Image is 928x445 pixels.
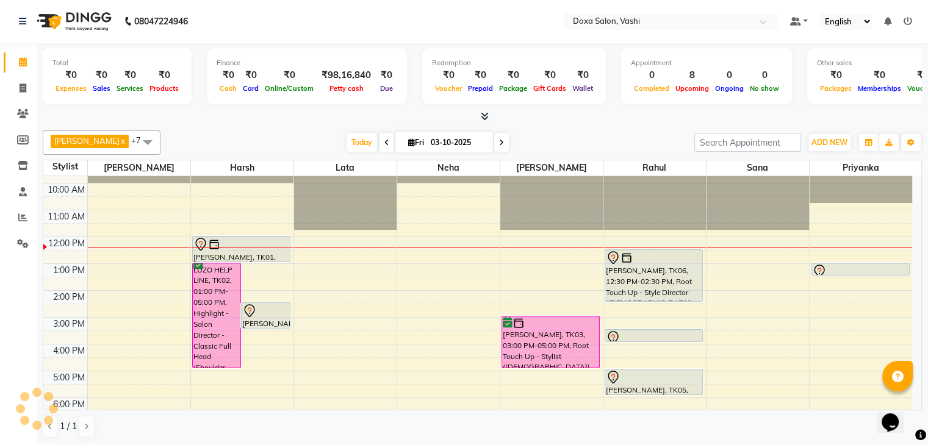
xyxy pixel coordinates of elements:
div: [PERSON_NAME], TK05, 05:00 PM-06:00 PM, Hair Cut - Advance Stylist ([DEMOGRAPHIC_DATA]) [605,369,703,394]
div: ₹0 [113,68,146,82]
div: 8 [672,68,712,82]
div: Redemption [432,58,596,68]
span: Due [377,84,396,93]
div: 2:00 PM [51,291,87,304]
span: Upcoming [672,84,712,93]
div: [PERSON_NAME], TK06, 12:30 PM-02:30 PM, Root Touch Up - Style Director ([DEMOGRAPHIC_DATA]) [605,250,703,301]
span: Sana [707,160,809,176]
span: Online/Custom [262,84,317,93]
span: Card [240,84,262,93]
span: Cash [217,84,240,93]
input: Search Appointment [694,133,801,152]
span: Voucher [432,84,465,93]
div: LUZO HELP LINE, TK02, 01:00 PM-05:00 PM, Highlight - Salon Director - Classic Full Head (Shoulder... [193,263,241,368]
div: ₹0 [262,68,317,82]
span: Priyanka [810,160,913,176]
span: Fri [405,138,427,147]
div: 11:00 AM [45,210,87,223]
div: 1:00 PM [51,264,87,277]
div: 0 [747,68,782,82]
div: ₹0 [217,68,240,82]
span: [PERSON_NAME] [500,160,603,176]
span: Packages [817,84,855,93]
div: 6:00 PM [51,398,87,411]
span: [PERSON_NAME] [54,136,120,146]
iframe: chat widget [877,396,916,433]
div: 10:00 AM [45,183,87,196]
span: Rahul [603,160,706,176]
img: logo [31,4,115,38]
div: [PERSON_NAME], TK01, 12:00 PM-01:00 PM, Hair Cut - Style Director ([DEMOGRAPHIC_DATA]) [193,237,290,262]
span: Lata [294,160,397,176]
a: x [120,136,125,146]
div: Total [52,58,182,68]
div: ₹0 [569,68,596,82]
div: ₹0 [146,68,182,82]
span: Package [496,84,530,93]
div: ₹0 [530,68,569,82]
div: ₹0 [465,68,496,82]
span: 1 / 1 [60,420,77,433]
div: ₹98,16,840 [317,68,376,82]
div: ₹0 [432,68,465,82]
div: ₹0 [496,68,530,82]
div: Finance [217,58,397,68]
span: Wallet [569,84,596,93]
span: Products [146,84,182,93]
span: [PERSON_NAME] [88,160,190,176]
span: No show [747,84,782,93]
span: Neha [397,160,500,176]
span: +7 [131,135,150,145]
div: ₹0 [240,68,262,82]
span: Expenses [52,84,90,93]
span: Sales [90,84,113,93]
span: Petty cash [326,84,367,93]
div: ₹0 [817,68,855,82]
span: Ongoing [712,84,747,93]
div: ₹0 [90,68,113,82]
div: 0 [712,68,747,82]
span: Today [347,133,377,152]
div: ₹0 [855,68,904,82]
div: ₹0 [52,68,90,82]
div: 4:00 PM [51,344,87,357]
span: ADD NEW [811,138,847,147]
div: [PERSON_NAME], TK04, 02:30 PM-03:30 PM, Hair Cut - Salon Director ([DEMOGRAPHIC_DATA]) [242,303,290,328]
div: 12:00 PM [46,237,87,250]
span: Services [113,84,146,93]
input: 2025-10-03 [427,133,488,152]
div: [PERSON_NAME], TK03, 03:00 PM-05:00 PM, Root Touch Up - Stylist ([DEMOGRAPHIC_DATA]) [502,316,600,368]
div: Stylist [43,160,87,173]
span: Memberships [855,84,904,93]
span: Harsh [191,160,293,176]
div: 0 [631,68,672,82]
span: Gift Cards [530,84,569,93]
span: Completed [631,84,672,93]
button: ADD NEW [808,134,851,151]
span: Prepaid [465,84,496,93]
div: 3:00 PM [51,318,87,330]
div: ₹0 [376,68,397,82]
div: [PERSON_NAME], TK04, 03:30 PM-04:00 PM, Shave - Express [PERSON_NAME] ([DEMOGRAPHIC_DATA]) [605,330,703,341]
b: 08047224946 [134,4,188,38]
div: 5:00 PM [51,371,87,384]
div: [PERSON_NAME], TK07, 01:00 PM-01:30 PM, Pedicure - Classic ([DEMOGRAPHIC_DATA]) [811,263,909,275]
div: Appointment [631,58,782,68]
